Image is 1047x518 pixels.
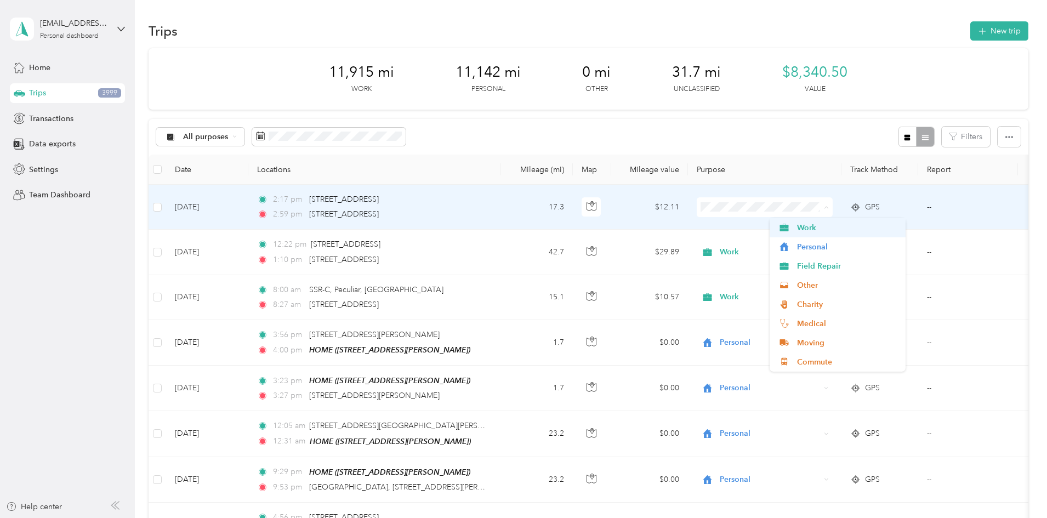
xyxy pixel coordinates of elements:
span: Charity [797,299,898,310]
span: [STREET_ADDRESS] [309,255,379,264]
td: -- [918,230,1018,275]
span: Moving [797,337,898,349]
span: [GEOGRAPHIC_DATA], [STREET_ADDRESS][PERSON_NAME][US_STATE][US_STATE] [309,482,603,492]
span: [STREET_ADDRESS][PERSON_NAME] [309,330,440,339]
span: $8,340.50 [782,64,847,81]
span: Settings [29,164,58,175]
span: Work [720,246,820,258]
span: 0 mi [582,64,611,81]
td: $29.89 [611,230,688,275]
span: HOME ([STREET_ADDRESS][PERSON_NAME]) [309,376,470,385]
button: New trip [970,21,1028,41]
span: [STREET_ADDRESS] [311,240,380,249]
p: Value [805,84,826,94]
span: GPS [865,428,880,440]
td: 1.7 [500,320,573,366]
span: Work [720,291,820,303]
span: [STREET_ADDRESS] [309,195,379,204]
span: HOME ([STREET_ADDRESS][PERSON_NAME]) [309,345,470,354]
td: $0.00 [611,457,688,503]
button: Help center [6,501,62,513]
td: [DATE] [166,230,248,275]
span: Home [29,62,50,73]
span: Personal [720,382,820,394]
span: 9:53 pm [273,481,304,493]
span: [STREET_ADDRESS][GEOGRAPHIC_DATA][PERSON_NAME], [US_STATE][GEOGRAPHIC_DATA], [GEOGRAPHIC_DATA] [309,421,725,430]
span: Trips [29,87,46,99]
span: 8:00 am [273,284,304,296]
td: 17.3 [500,185,573,230]
span: Medical [797,318,898,329]
td: -- [918,320,1018,366]
h1: Trips [149,25,178,37]
span: 3:23 pm [273,375,304,387]
span: Work [797,222,898,234]
iframe: Everlance-gr Chat Button Frame [986,457,1047,518]
td: $12.11 [611,185,688,230]
td: 1.7 [500,366,573,411]
span: 11,142 mi [456,64,521,81]
td: [DATE] [166,366,248,411]
td: $0.00 [611,320,688,366]
th: Purpose [688,155,841,185]
span: Data exports [29,138,76,150]
td: -- [918,275,1018,320]
td: -- [918,457,1018,503]
span: 3:27 pm [273,390,304,402]
td: 23.2 [500,411,573,457]
span: All purposes [183,133,229,141]
span: Transactions [29,113,73,124]
span: 4:00 pm [273,344,304,356]
td: -- [918,411,1018,457]
td: 42.7 [500,230,573,275]
span: [STREET_ADDRESS] [309,300,379,309]
span: HOME ([STREET_ADDRESS][PERSON_NAME]) [309,468,470,476]
td: -- [918,366,1018,411]
span: 12:05 am [273,420,304,432]
span: Team Dashboard [29,189,90,201]
td: $0.00 [611,366,688,411]
span: 2:17 pm [273,193,304,206]
span: SSR-C, Peculiar, [GEOGRAPHIC_DATA] [309,285,443,294]
span: 11,915 mi [329,64,394,81]
span: Personal [720,337,820,349]
th: Report [918,155,1018,185]
span: GPS [865,382,880,394]
span: Personal [797,241,898,253]
td: [DATE] [166,275,248,320]
span: Field Repair [797,260,898,272]
span: 3:56 pm [273,329,304,341]
span: Personal [720,428,820,440]
div: Personal dashboard [40,33,99,39]
span: 12:31 am [273,435,305,447]
th: Mileage value [611,155,688,185]
p: Other [585,84,608,94]
td: [DATE] [166,457,248,503]
span: 1:10 pm [273,254,304,266]
th: Locations [248,155,500,185]
td: $10.57 [611,275,688,320]
th: Date [166,155,248,185]
span: 9:29 pm [273,466,304,478]
td: [DATE] [166,320,248,366]
span: [STREET_ADDRESS] [309,209,379,219]
p: Work [351,84,372,94]
th: Track Method [841,155,918,185]
span: Other [797,280,898,291]
td: -- [918,185,1018,230]
span: 12:22 pm [273,238,306,251]
span: 3999 [98,88,121,98]
td: [DATE] [166,411,248,457]
span: Personal [720,474,820,486]
span: [STREET_ADDRESS][PERSON_NAME] [309,391,440,400]
p: Personal [471,84,505,94]
span: GPS [865,201,880,213]
span: 8:27 am [273,299,304,311]
span: 2:59 pm [273,208,304,220]
th: Mileage (mi) [500,155,573,185]
span: HOME ([STREET_ADDRESS][PERSON_NAME]) [310,437,471,446]
span: Commute [797,356,898,368]
span: GPS [865,474,880,486]
td: $0.00 [611,411,688,457]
